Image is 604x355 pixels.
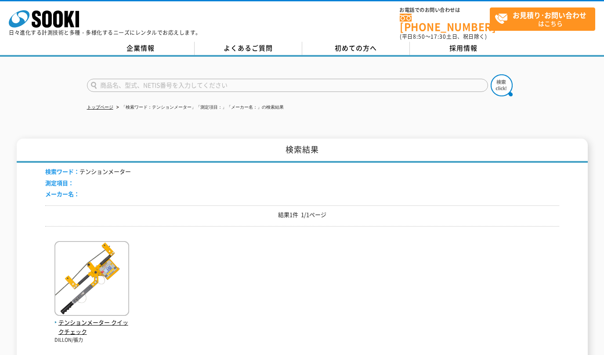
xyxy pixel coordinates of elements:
[87,105,113,110] a: トップページ
[400,14,490,32] a: [PHONE_NUMBER]
[400,33,487,40] span: (平日 ～ 土日、祝日除く)
[495,8,595,30] span: はこちら
[335,43,377,53] span: 初めての方へ
[115,103,284,112] li: 「検索ワード：テンションメーター」「測定項目：」「メーカー名：」の検索結果
[430,33,446,40] span: 17:30
[513,10,586,20] strong: お見積り･お問い合わせ
[400,7,490,13] span: お電話でのお問い合わせは
[490,7,595,31] a: お見積り･お問い合わせはこちら
[54,337,129,344] p: DILLON/張力
[195,42,302,55] a: よくあるご質問
[54,241,129,318] img: クイックチェック
[410,42,517,55] a: 採用情報
[45,179,74,187] span: 測定項目：
[302,42,410,55] a: 初めての方へ
[413,33,425,40] span: 8:50
[45,210,559,220] p: 結果1件 1/1ページ
[87,42,195,55] a: 企業情報
[54,318,129,337] span: テンションメーター クイックチェック
[45,167,131,176] li: テンションメーター
[491,74,513,96] img: btn_search.png
[87,79,488,92] input: 商品名、型式、NETIS番号を入力してください
[9,30,201,35] p: 日々進化する計測技術と多種・多様化するニーズにレンタルでお応えします。
[17,139,588,163] h1: 検索結果
[54,309,129,336] a: テンションメーター クイックチェック
[45,167,80,176] span: 検索ワード：
[45,190,80,198] span: メーカー名：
